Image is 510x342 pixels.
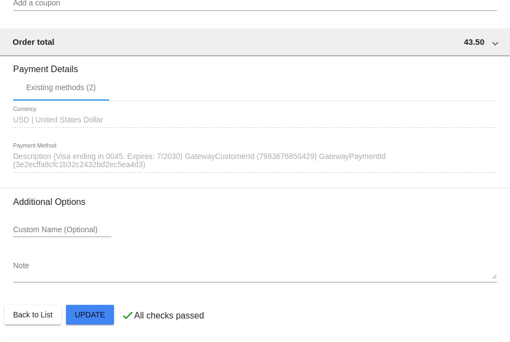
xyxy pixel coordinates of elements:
[75,310,105,319] span: Update
[13,56,497,74] h3: Payment Details
[13,37,55,46] span: Order total
[13,115,103,124] span: USD | United States Dollar
[13,197,497,207] h3: Additional Options
[4,305,61,325] button: Back to List
[26,83,96,92] div: Existing methods (2)
[121,309,134,322] mat-icon: check
[66,305,114,325] button: Update
[134,311,204,321] p: All checks passed
[13,152,386,169] span: Description (Visa ending in 0045. Expires: 7/2030) GatewayCustomerId (7983676850429) GatewayPayme...
[13,226,111,234] input: Custom Name (Optional)
[13,310,52,319] span: Back to List
[464,37,484,46] span: 43.50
